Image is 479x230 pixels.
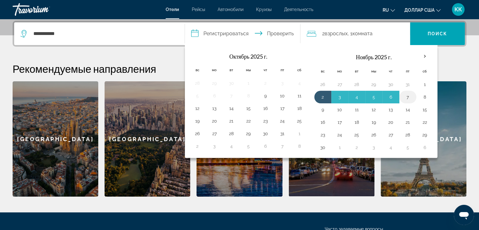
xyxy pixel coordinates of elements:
button: День 4 [226,142,237,151]
button: День 7 [403,93,413,101]
button: День 23 [318,130,328,139]
button: День 27 [209,129,220,138]
a: Деятельность [284,7,313,12]
button: День 12 [192,104,202,113]
button: День 6 [420,143,430,152]
button: День 27 [386,130,396,139]
button: День 16 [318,118,328,127]
button: День 18 [352,118,362,127]
button: День 16 [260,104,271,113]
table: Правая календарная сетка [314,49,433,154]
button: День 28 [226,129,237,138]
button: День 15 [243,104,254,113]
button: Изменить язык [383,5,395,14]
button: День 9 [318,105,328,114]
button: День 8 [243,91,254,100]
button: День 29 [369,80,379,89]
button: В следующем месяце [416,49,433,64]
button: День 2 [318,93,328,101]
button: Выберите дату заезда и выезда [185,22,301,45]
a: Автомобили [218,7,243,12]
button: День 17 [277,104,288,113]
button: День 27 [335,80,345,89]
button: День 23 [260,117,271,125]
button: День 19 [369,118,379,127]
button: День 4 [294,79,305,88]
button: День 3 [209,142,220,151]
button: День 6 [260,142,271,151]
button: День 30 [318,143,328,152]
font: 2 [322,31,324,37]
button: День 19 [192,117,202,125]
button: День 15 [420,105,430,114]
font: , 1 [347,31,352,37]
button: День 3 [335,93,345,101]
button: День 13 [209,104,220,113]
font: Рекомендуемые направления [13,62,156,75]
font: Поиск [428,31,448,36]
button: Меню пользователя [450,3,466,16]
button: День 3 [277,79,288,88]
button: День 31 [277,129,288,138]
button: День 18 [294,104,305,113]
a: Нью-Йорк[GEOGRAPHIC_DATA] [105,81,190,197]
button: День 9 [260,91,271,100]
button: День 7 [226,91,237,100]
font: Октябрь 2025 г. [229,53,267,60]
button: День 5 [243,142,254,151]
a: Рейсы [192,7,205,12]
button: День 14 [226,104,237,113]
font: комната [352,31,372,37]
button: День 1 [243,79,254,88]
button: День 25 [352,130,362,139]
button: День 14 [403,105,413,114]
font: [GEOGRAPHIC_DATA] [17,136,94,142]
button: День 11 [352,105,362,114]
button: День 4 [386,143,396,152]
button: День 26 [318,80,328,89]
button: День 30 [260,129,271,138]
button: День 20 [209,117,220,125]
div: Виджет поиска [14,22,465,45]
font: [GEOGRAPHIC_DATA] [109,136,186,142]
font: Ноябрь 2025 г. [356,54,392,60]
button: День 24 [335,130,345,139]
button: День 29 [209,79,220,88]
button: День 7 [277,142,288,151]
button: День 21 [226,117,237,125]
a: Отели [166,7,179,12]
font: Круизы [256,7,271,12]
button: День 6 [386,93,396,101]
button: День 13 [386,105,396,114]
button: День 17 [335,118,345,127]
button: День 29 [420,130,430,139]
button: День 30 [226,79,237,88]
button: День 28 [403,130,413,139]
button: День 10 [277,91,288,100]
input: Поиск отеля [33,29,175,38]
button: Путешественники: 2 взрослых, 0 детей [300,22,410,45]
button: День 5 [403,143,413,152]
button: День 1 [420,80,430,89]
button: День 29 [243,129,254,138]
button: День 22 [243,117,254,125]
font: КК [454,6,462,13]
iframe: Кнопка запуска окна обмена сообщениями [454,205,474,225]
button: День 5 [369,93,379,101]
button: День 12 [369,105,379,114]
button: День 2 [192,142,202,151]
button: День 26 [369,130,379,139]
button: День 2 [260,79,271,88]
button: День 21 [403,118,413,127]
button: День 20 [386,118,396,127]
button: Поиск [410,22,465,45]
table: Левая календарная сетка [189,49,308,152]
button: День 31 [403,80,413,89]
button: День 1 [294,129,305,138]
a: Барселона[GEOGRAPHIC_DATA] [13,81,98,197]
button: День 24 [277,117,288,125]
